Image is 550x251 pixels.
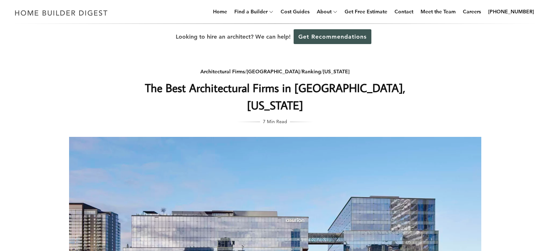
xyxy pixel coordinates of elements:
a: [US_STATE] [323,68,350,75]
a: Get Recommendations [294,29,371,44]
span: 7 Min Read [263,117,287,125]
a: [GEOGRAPHIC_DATA] [247,68,300,75]
div: / / / [131,67,419,76]
a: Architectural Firms [200,68,245,75]
a: Ranking [302,68,321,75]
img: Home Builder Digest [12,6,111,20]
h1: The Best Architectural Firms in [GEOGRAPHIC_DATA], [US_STATE] [131,79,419,114]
